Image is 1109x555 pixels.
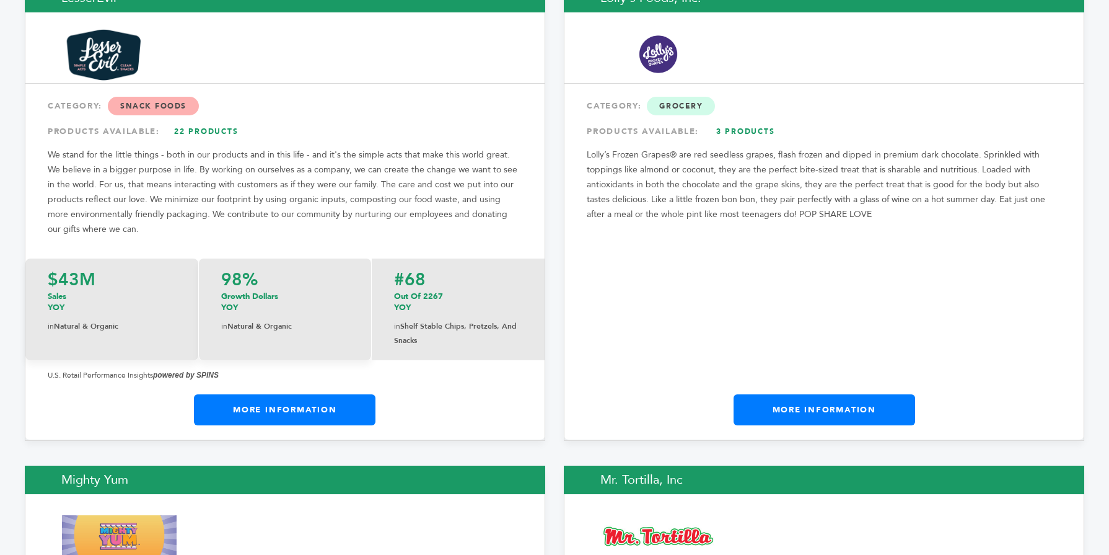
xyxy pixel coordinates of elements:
[48,368,522,383] p: U.S. Retail Performance Insights
[221,291,349,313] p: Growth Dollars
[221,321,227,331] span: in
[163,120,250,143] a: 22 Products
[647,97,715,115] span: Grocery
[48,319,176,334] p: Natural & Organic
[394,319,522,348] p: Shelf Stable Chips, Pretzels, and Snacks
[601,33,716,76] img: Lolly's Foods, Inc.
[108,97,199,115] span: Snack Foods
[48,271,176,288] p: $43M
[48,291,176,313] p: Sales
[394,302,411,313] span: YOY
[62,28,151,81] img: LesserEvil
[48,120,522,143] div: PRODUCTS AVAILABLE:
[221,271,349,288] p: 98%
[394,271,522,288] p: #68
[564,466,1084,494] h2: Mr. Tortilla, Inc
[587,148,1061,222] p: Lolly’s Frozen Grapes® are red seedless grapes, flash frozen and dipped in premium dark chocolate...
[221,302,238,313] span: YOY
[221,319,349,334] p: Natural & Organic
[48,148,522,237] p: We stand for the little things - both in our products and in this life - and it's the simple acts...
[48,302,64,313] span: YOY
[194,394,375,425] a: More Information
[48,321,54,331] span: in
[702,120,789,143] a: 3 Products
[25,466,545,494] h2: Mighty Yum
[394,321,400,331] span: in
[48,95,522,117] div: CATEGORY:
[153,371,219,380] strong: powered by SPINS
[587,95,1061,117] div: CATEGORY:
[734,394,915,425] a: More Information
[394,291,522,313] p: Out Of 2267
[587,120,1061,143] div: PRODUCTS AVAILABLE:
